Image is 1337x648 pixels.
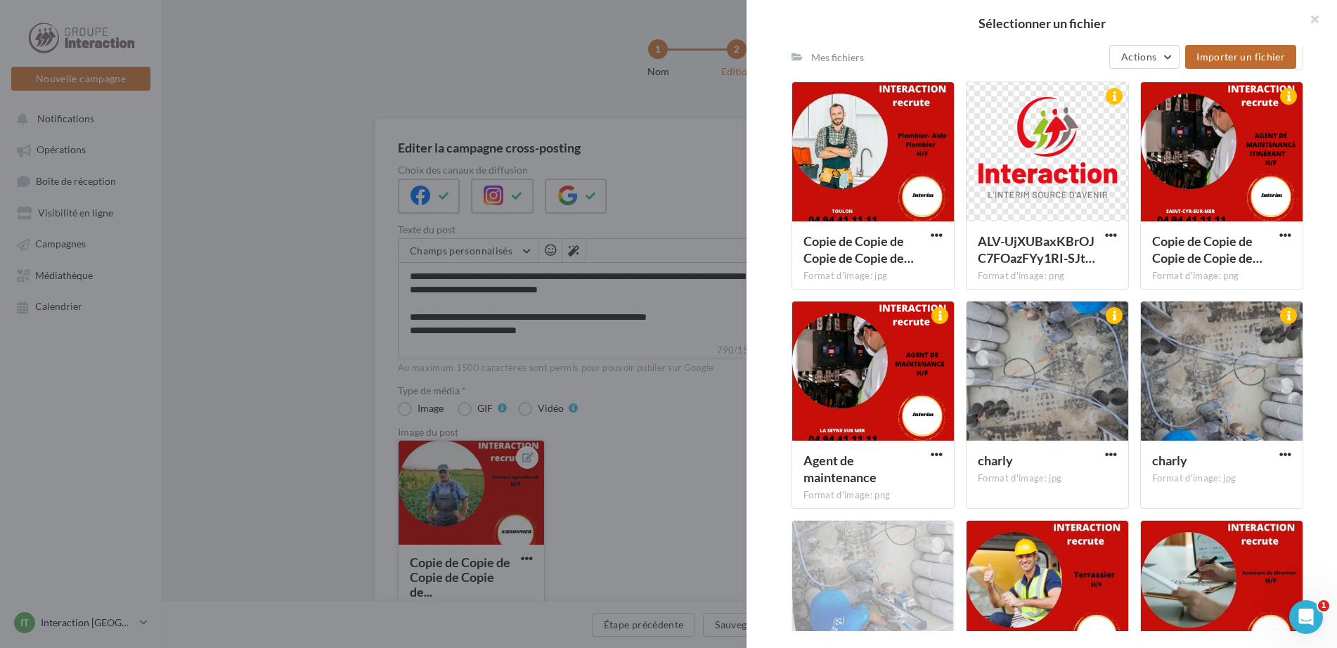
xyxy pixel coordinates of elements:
span: 1 [1318,600,1329,611]
p: Bonjour Interaction👋 [28,100,253,148]
span: Conversations [115,474,185,484]
span: Importer un fichier [1196,51,1285,63]
iframe: Intercom live chat [1289,600,1323,634]
div: Poser une question [29,225,235,240]
p: Comment pouvons-nous vous aider ? [28,148,253,195]
div: Notre bot et notre équipe peuvent vous aider [29,240,235,269]
div: Poser une questionNotre bot et notre équipe peuvent vous aider [14,213,267,281]
span: Agent de maintenance [803,453,877,485]
div: Format d'image: png [1152,270,1291,283]
button: Aide [225,439,281,495]
h2: Sélectionner un fichier [769,17,1315,30]
span: Actions [1121,51,1156,63]
button: Conversations [112,439,169,495]
div: Fermer [242,22,267,48]
button: Importer un fichier [1185,45,1296,69]
button: Actualités [56,439,112,495]
div: Mes fichiers [811,51,864,65]
img: Ne manquez rien d'important grâce à l'onglet "Notifications" 🔔 [15,289,266,387]
span: ALV-UjXUBaxKBrOJC7FOazFYy1RI-SJtZc0f5KNRuQ7kNC0W0hZ1T5To [978,233,1095,266]
button: Tâches [169,439,225,495]
div: Format d'image: jpg [1152,472,1291,485]
div: Ne manquez rien d'important grâce à l'onglet "Notifications" 🔔NouveautéNe manquez rien d'importan... [14,288,267,496]
span: Actualités [60,474,108,484]
span: Aide [243,474,264,484]
span: charly [1152,453,1187,468]
div: Format d'image: png [978,270,1117,283]
span: Accueil [8,474,49,484]
span: charly [978,453,1013,468]
span: Copie de Copie de Copie de Copie de Copie de Copie de Copie de Copie de Copie de Copie de Copie d... [1152,233,1262,266]
div: Ne manquez rien d'important grâce à l'onglet "Notifications" 🔔 [29,422,227,452]
div: Format d'image: jpg [978,472,1117,485]
img: logo [28,27,126,49]
div: Format d'image: png [803,489,943,502]
button: Actions [1109,45,1180,69]
div: Nouveauté [29,398,91,414]
div: Format d'image: jpg [803,270,943,283]
span: Copie de Copie de Copie de Copie de Copie de Copie de Copie de Copie de Copie de Copie de Copie d... [803,233,914,266]
span: Tâches [180,474,214,484]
